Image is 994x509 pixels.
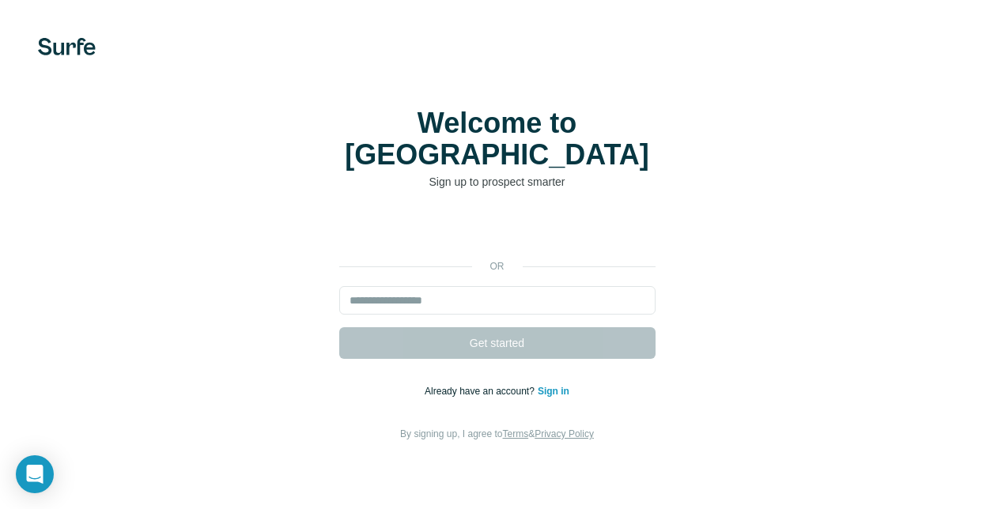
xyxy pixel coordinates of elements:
p: or [472,259,523,273]
a: Privacy Policy [535,428,594,439]
h1: Welcome to [GEOGRAPHIC_DATA] [339,107,656,171]
span: By signing up, I agree to & [400,428,594,439]
div: Open Intercom Messenger [16,455,54,493]
p: Sign up to prospect smarter [339,174,656,190]
iframe: Sign in with Google Dialog [669,16,978,214]
span: Already have an account? [425,386,538,397]
img: Surfe's logo [38,38,96,55]
a: Sign in [538,386,569,397]
a: Terms [503,428,529,439]
iframe: Sign in with Google Button [331,213,663,248]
